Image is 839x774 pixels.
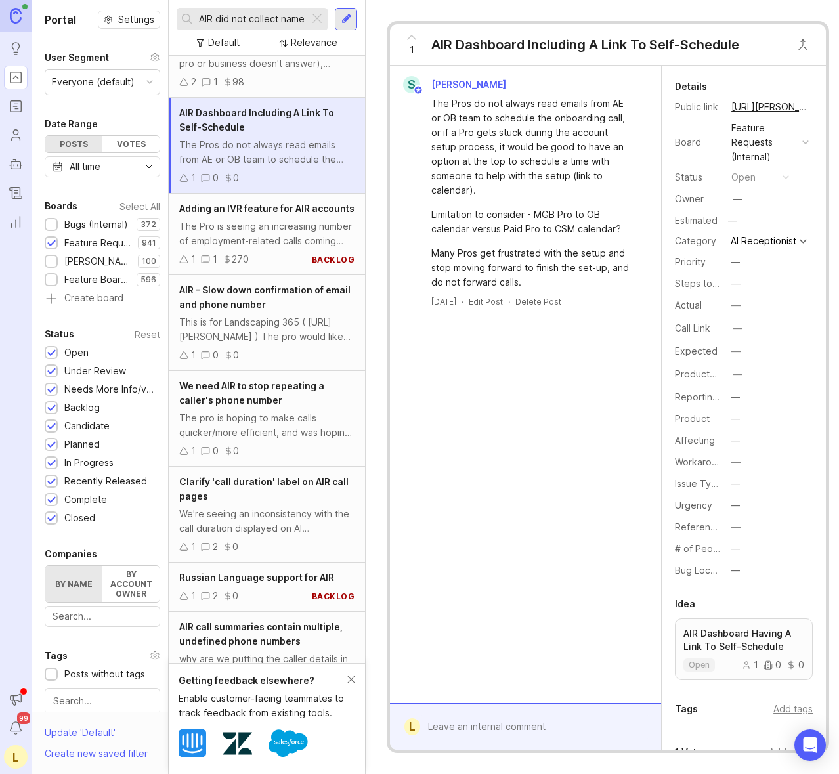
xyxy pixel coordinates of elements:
div: Category [675,234,721,248]
div: 1 [213,252,217,267]
label: Priority [675,256,706,267]
div: — [731,390,740,404]
div: Tags [675,701,698,717]
div: Candidate [64,419,110,433]
label: Reference(s) [675,521,733,532]
img: Zendesk logo [223,729,252,758]
p: AIR Dashboard Having A Link To Self-Schedule [683,627,804,653]
div: — [731,255,740,269]
div: 1 Voter [675,744,706,760]
button: Actual [727,297,744,314]
a: AIR Dashboard Having A Link To Self-Scheduleopen100 [675,618,813,680]
a: Autopilot [4,152,28,176]
div: Public link [675,100,721,114]
div: — [731,455,741,469]
span: AIR call summaries contain multiple, undefined phone numbers [179,621,343,647]
div: — [731,563,740,578]
div: Votes [102,136,160,152]
div: — [731,477,740,491]
a: Roadmaps [4,95,28,118]
div: Many Pros get frustrated with the setup and stop moving forward to finish the set-up, and do not ... [431,246,635,290]
button: Reference(s) [727,519,744,536]
button: Call Link [729,320,746,337]
button: Expected [727,343,744,360]
label: Call Link [675,322,710,333]
a: Portal [4,66,28,89]
svg: toggle icon [139,161,160,172]
div: Needs More Info/verif/repro [64,382,154,397]
a: Adding an IVR feature for AIR accountsThe Pro is seeing an increasing number of employment-relate... [169,194,365,275]
div: AI Receptionist [731,236,796,246]
a: S[PERSON_NAME] [395,76,517,93]
p: 372 [140,219,156,230]
div: 1 [191,589,196,603]
div: Feature Requests (Internal) [64,236,131,250]
input: Search... [199,12,304,26]
button: Steps to Reproduce [727,275,744,292]
div: 0 [233,171,239,185]
div: — [731,344,741,358]
a: Loop AIR back in if call hits voicemailWhen a call reaches voicemail (e.g., the pro or business d... [169,16,365,98]
div: Enable customer-facing teammates to track feedback from existing tools. [179,691,347,720]
div: The Pro is seeing an increasing number of employment-related calls coming through his Tort Intake... [179,219,355,248]
div: — [731,412,740,426]
div: 0 [213,171,219,185]
div: — [733,367,742,381]
div: — [731,542,740,556]
div: Relevance [291,35,337,50]
div: Posts without tags [64,667,145,681]
a: Ideas [4,37,28,60]
div: · [508,296,510,307]
p: 596 [140,274,156,285]
div: S [403,76,420,93]
label: Product [675,413,710,424]
div: Companies [45,546,97,562]
div: Open [64,345,89,360]
div: Delete Post [515,296,561,307]
div: Create new saved filter [45,746,148,761]
div: Idea [675,596,695,612]
img: Canny Home [10,8,22,23]
div: Under Review [64,364,126,378]
div: The Pros do not always read emails from AE or OB team to schedule the onboarding call, or if a Pr... [179,138,355,167]
div: User Segment [45,50,109,66]
div: backlog [312,254,355,265]
p: 100 [142,256,156,267]
div: 1 [191,252,196,267]
label: Actual [675,299,702,311]
div: 1 [742,660,758,670]
div: 1 [191,444,196,458]
span: Clarify 'call duration' label on AIR call pages [179,476,349,502]
button: Close button [790,32,816,58]
div: Edit Post [469,296,503,307]
span: Settings [118,13,154,26]
input: Search... [53,609,152,624]
div: 2 [191,75,196,89]
button: Announcements [4,687,28,711]
div: Update ' Default ' [45,725,116,746]
div: — [733,192,742,206]
a: Create board [45,293,160,305]
span: AIR - Slow down confirmation of email and phone number [179,284,351,310]
img: member badge [414,85,423,95]
div: — [731,520,741,534]
span: Adding an IVR feature for AIR accounts [179,203,355,214]
button: Settings [98,11,160,29]
div: Status [675,170,721,184]
a: [URL][PERSON_NAME] [727,98,813,116]
label: Affecting [675,435,715,446]
input: Search... [53,694,152,708]
label: Expected [675,345,718,356]
label: # of People Affected [675,543,768,554]
div: The pro is hoping to make calls quicker/more efficient, and was hoping we could have AIR ask call... [179,411,355,440]
div: Status [45,326,74,342]
div: 0 [232,589,238,603]
div: Boards [45,198,77,214]
button: ProductboardID [729,366,746,383]
div: 1 [213,75,218,89]
div: This is for Landscaping 365 ( [URL][PERSON_NAME] ) The pro would like to be able to adjust the sp... [179,315,355,344]
a: [DATE] [431,296,456,307]
div: 0 [786,660,804,670]
img: Intercom logo [179,729,206,757]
